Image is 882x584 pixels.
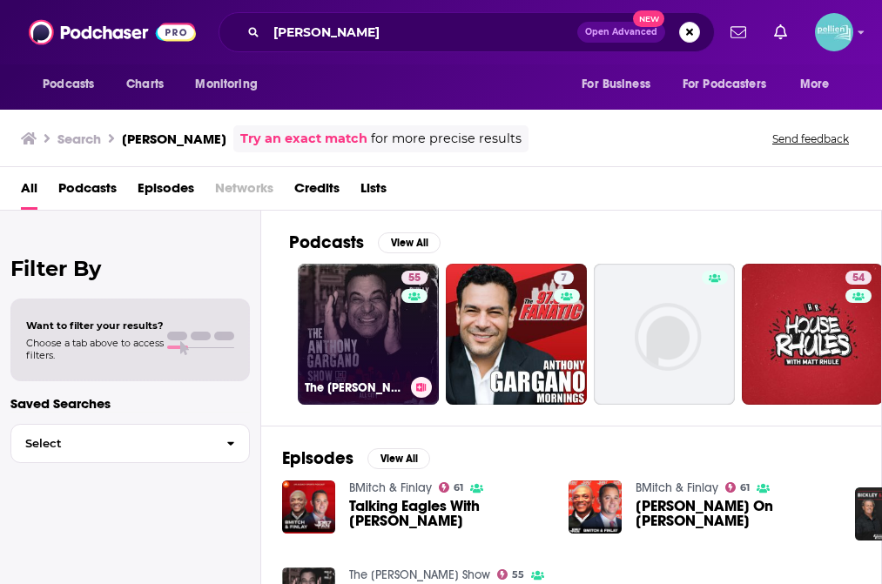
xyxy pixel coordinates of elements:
img: Anthony Gargano On Josh Harris [569,480,622,534]
button: open menu [788,68,852,101]
span: 54 [852,270,865,287]
button: Select [10,424,250,463]
span: More [800,72,830,97]
img: User Profile [815,13,853,51]
span: 55 [512,571,524,579]
button: open menu [671,68,791,101]
a: Credits [294,174,340,210]
button: open menu [30,68,117,101]
p: Saved Searches [10,395,250,412]
span: Want to filter your results? [26,319,164,332]
h3: The [PERSON_NAME] Show [305,380,404,395]
a: 54 [845,271,872,285]
span: Monitoring [195,72,257,97]
span: Open Advanced [585,28,657,37]
span: 61 [740,484,750,492]
a: 55 [401,271,428,285]
span: 7 [561,270,567,287]
img: Talking Eagles With Anthony Gargano [282,480,335,534]
a: BMitch & Finlay [349,480,432,495]
a: 55The [PERSON_NAME] Show [298,264,439,405]
span: For Podcasters [683,72,766,97]
a: Try an exact match [240,129,367,149]
a: Talking Eagles With Anthony Gargano [349,499,548,528]
a: Episodes [138,174,194,210]
a: 7 [446,264,587,405]
a: Charts [115,68,174,101]
a: Podcasts [58,174,117,210]
button: Send feedback [767,131,854,146]
span: [PERSON_NAME] On [PERSON_NAME] [636,499,834,528]
div: Search podcasts, credits, & more... [219,12,715,52]
a: PodcastsView All [289,232,441,253]
a: The Anthony Gargano Show [349,567,490,582]
a: Show notifications dropdown [724,17,753,47]
a: Lists [360,174,387,210]
img: Podchaser - Follow, Share and Rate Podcasts [29,16,196,49]
button: open menu [569,68,672,101]
span: New [633,10,664,27]
button: open menu [183,68,279,101]
span: Select [11,438,212,449]
button: Show profile menu [815,13,853,51]
span: Networks [215,174,273,210]
a: Show notifications dropdown [767,17,794,47]
h2: Filter By [10,256,250,281]
a: 55 [497,569,525,580]
button: View All [367,448,430,469]
button: View All [378,232,441,253]
a: 61 [725,482,751,493]
a: BMitch & Finlay [636,480,718,495]
span: 55 [408,270,421,287]
h2: Episodes [282,447,353,469]
span: For Business [582,72,650,97]
h3: Search [57,131,101,147]
a: 61 [439,482,464,493]
input: Search podcasts, credits, & more... [266,18,577,46]
span: Logged in as JessicaPellien [815,13,853,51]
span: for more precise results [371,129,522,149]
a: Anthony Gargano On Josh Harris [636,499,834,528]
span: 61 [454,484,463,492]
h3: [PERSON_NAME] [122,131,226,147]
span: Charts [126,72,164,97]
a: 7 [554,271,574,285]
span: Talking Eagles With [PERSON_NAME] [349,499,548,528]
a: All [21,174,37,210]
span: Choose a tab above to access filters. [26,337,164,361]
button: Open AdvancedNew [577,22,665,43]
a: EpisodesView All [282,447,430,469]
span: Podcasts [43,72,94,97]
h2: Podcasts [289,232,364,253]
